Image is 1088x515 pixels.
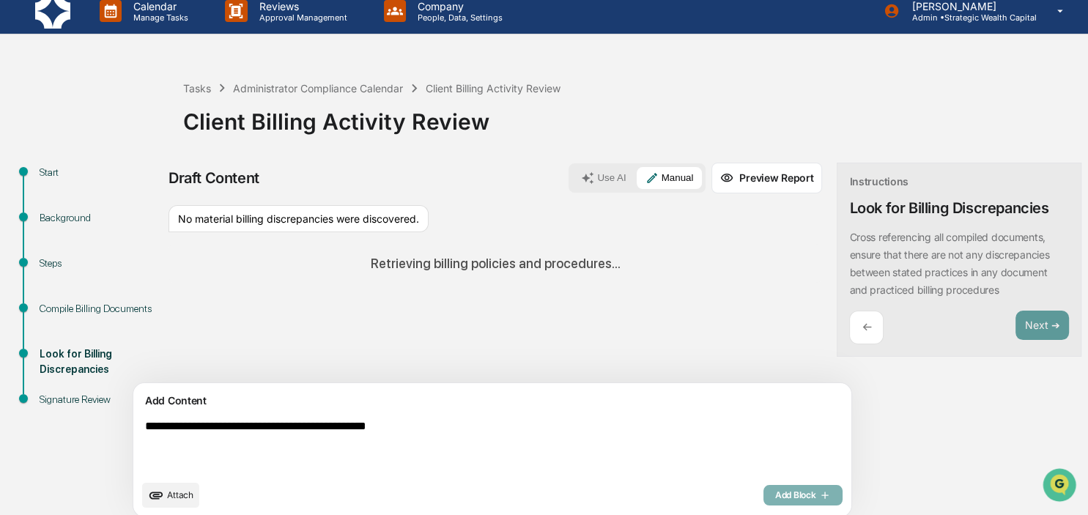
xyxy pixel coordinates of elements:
button: Next ➔ [1015,311,1069,341]
iframe: Open customer support [1041,467,1081,506]
button: Manual [637,167,703,189]
div: We're available if you need us! [50,127,185,138]
p: People, Data, Settings [406,12,510,23]
div: Start new chat [50,112,240,127]
div: Administrator Compliance Calendar [233,82,403,95]
div: Instructions [849,175,908,188]
div: Background [40,210,160,226]
span: Preclearance [29,185,95,199]
div: Tasks [183,82,211,95]
div: Look for Billing Discrepancies [849,199,1048,217]
div: Signature Review [40,392,160,407]
p: Cross referencing all compiled documents, ensure that there are not any discrepancies between sta... [849,231,1049,296]
span: Attach [167,489,193,500]
button: Start new chat [249,116,267,134]
button: Preview Report [711,163,822,193]
a: 🔎Data Lookup [9,207,98,233]
button: Use AI [572,167,634,189]
div: Client Billing Activity Review [426,82,560,95]
span: Attestations [121,185,182,199]
div: Add Content [142,392,843,410]
a: 🖐️Preclearance [9,179,100,205]
div: Look for Billing Discrepancies [40,347,160,377]
div: No material billing discrepancies were discovered. [169,205,429,233]
div: Client Billing Activity Review [183,97,1081,135]
p: How can we help? [15,31,267,54]
p: ← [862,320,871,334]
div: 🖐️ [15,186,26,198]
img: 1746055101610-c473b297-6a78-478c-a979-82029cc54cd1 [15,112,41,138]
a: Powered byPylon [103,248,177,259]
span: Data Lookup [29,212,92,227]
div: Steps [40,256,160,271]
div: 🔎 [15,214,26,226]
p: Admin • Strategic Wealth Capital [900,12,1036,23]
p: Manage Tasks [122,12,196,23]
span: Pylon [146,248,177,259]
a: 🗄️Attestations [100,179,188,205]
p: Approval Management [248,12,355,23]
div: Start [40,165,160,180]
div: 🗄️ [106,186,118,198]
div: Retrieving billing policies and procedures... [169,244,822,283]
div: Draft Content [169,169,259,187]
div: Compile Billing Documents [40,301,160,316]
button: upload document [142,483,199,508]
